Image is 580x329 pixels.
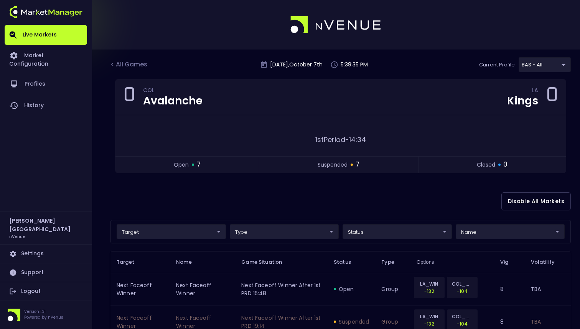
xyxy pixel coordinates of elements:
span: closed [477,161,495,169]
span: Type [381,259,404,266]
div: Avalanche [143,96,203,106]
td: TBA [525,273,571,306]
p: -104 [452,320,473,327]
img: logo [9,6,82,18]
div: Version 1.31Powered by nVenue [5,309,87,321]
p: Version 1.31 [24,309,63,314]
p: LA_WIN [419,280,440,288]
span: open [174,161,189,169]
div: 0 [546,86,558,109]
p: -132 [419,288,440,295]
p: COL_WIN [452,280,473,288]
span: 14:34 [349,135,366,144]
div: target [230,224,339,239]
div: target [519,57,571,72]
span: Status [334,259,361,266]
span: Name [176,259,202,266]
p: Powered by nVenue [24,314,63,320]
p: COL_WIN [452,313,473,320]
span: Target [117,259,144,266]
p: Current Profile [479,61,515,69]
span: Volatility [531,259,565,266]
td: Next Faceoff Winner After 1st PRD 15:48 [235,273,328,306]
a: Support [5,263,87,282]
span: 7 [197,160,201,170]
th: Options [410,251,494,273]
div: LA [532,88,538,94]
a: Settings [5,245,87,263]
img: logo [290,16,382,34]
button: Disable All Markets [501,192,571,210]
p: 5:39:35 PM [341,61,368,69]
div: suspended [334,318,369,326]
p: LA_WIN [419,313,440,320]
div: target [117,224,226,239]
a: Market Configuration [5,45,87,73]
p: -104 [452,288,473,295]
div: target [343,224,452,239]
div: < All Games [110,60,149,70]
span: 1st Period [315,135,345,144]
a: Logout [5,282,87,301]
p: [DATE] , October 7 th [270,61,323,69]
a: Profiles [5,73,87,95]
p: -132 [419,320,440,327]
span: Game Situation [241,259,292,266]
div: 0 [123,86,135,109]
td: Next Faceoff Winner [170,273,235,306]
td: Next Faceoff Winner [110,273,170,306]
span: Vig [500,259,518,266]
span: suspended [318,161,348,169]
div: target [456,224,565,239]
span: - [345,135,349,144]
td: group [375,273,410,306]
td: 8 [494,273,524,306]
span: 7 [356,160,359,170]
a: Live Markets [5,25,87,45]
a: History [5,95,87,116]
div: open [334,285,369,293]
h2: [PERSON_NAME] [GEOGRAPHIC_DATA] [9,217,82,233]
span: 0 [503,160,507,170]
div: COL [143,88,203,94]
h3: nVenue [9,233,25,239]
div: Kings [507,96,538,106]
